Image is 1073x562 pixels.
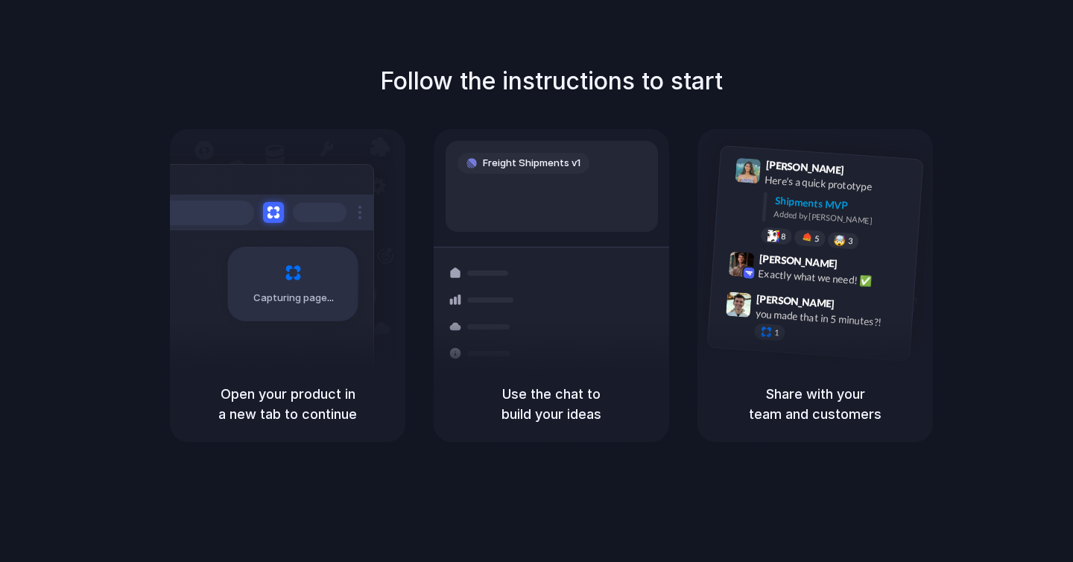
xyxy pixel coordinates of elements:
span: 8 [781,233,786,241]
span: 3 [848,237,853,245]
div: you made that in 5 minutes?! [755,306,904,332]
span: [PERSON_NAME] [759,250,838,272]
div: 🤯 [834,235,846,246]
span: 9:41 AM [849,164,879,182]
span: 9:47 AM [839,297,870,315]
h5: Open your product in a new tab to continue [188,384,387,424]
div: Here's a quick prototype [765,172,914,198]
h1: Follow the instructions to start [380,63,723,99]
h5: Share with your team and customers [715,384,915,424]
span: 5 [814,235,820,243]
span: [PERSON_NAME] [756,291,835,312]
span: Freight Shipments v1 [483,156,580,171]
span: Capturing page [253,291,336,306]
span: [PERSON_NAME] [765,157,844,178]
h5: Use the chat to build your ideas [452,384,651,424]
div: Exactly what we need! ✅ [758,266,907,291]
span: 1 [774,329,779,337]
span: 9:42 AM [842,258,873,276]
div: Added by [PERSON_NAME] [773,208,911,230]
div: Shipments MVP [774,193,912,218]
